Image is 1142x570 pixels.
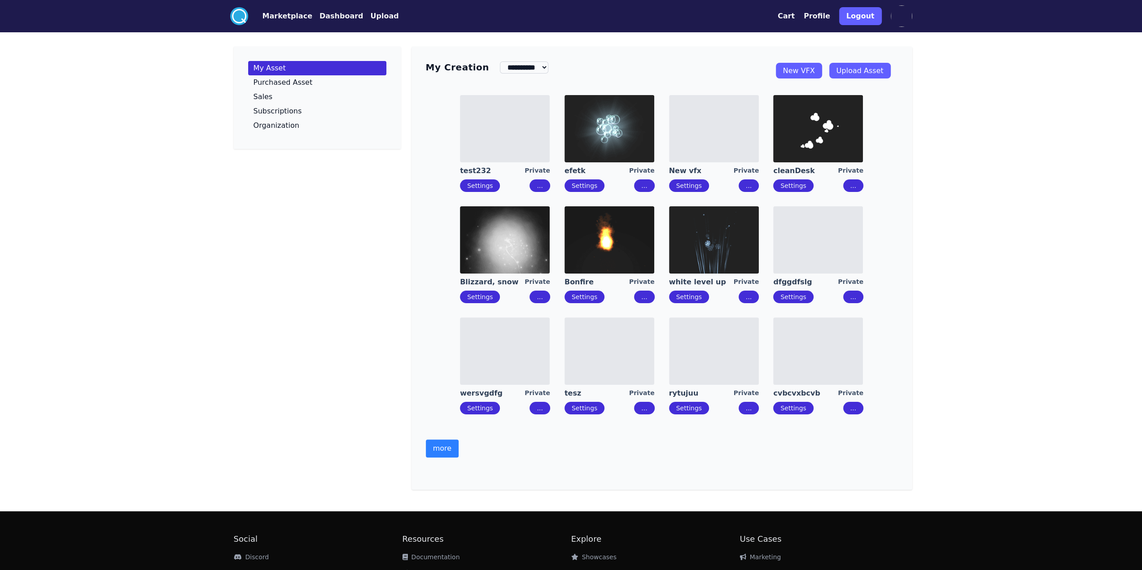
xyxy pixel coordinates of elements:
a: Discord [234,553,269,561]
img: imgAlt [669,95,759,162]
div: Private [629,388,655,398]
button: ... [529,179,550,192]
a: New vfx [669,166,734,176]
button: ... [843,402,863,414]
div: Private [525,277,550,287]
button: Settings [773,179,813,192]
img: imgAlt [564,318,654,385]
img: imgAlt [564,95,654,162]
img: imgAlt [460,206,550,274]
a: Upload [363,11,398,22]
a: Settings [467,405,493,412]
button: Settings [564,179,604,192]
a: Settings [780,293,806,300]
p: Subscriptions [254,108,302,115]
a: cleanDesk [773,166,838,176]
h2: Use Cases [740,533,909,545]
a: dfggdfslg [773,277,838,287]
a: Blizzard, snow [460,277,525,287]
button: Logout [839,7,882,25]
img: imgAlt [669,318,759,385]
h2: Resources [403,533,571,545]
a: Settings [780,182,806,189]
a: Documentation [403,553,460,561]
img: imgAlt [460,95,550,162]
div: Private [629,166,655,176]
button: ... [739,179,759,192]
a: Settings [467,293,493,300]
img: imgAlt [773,318,863,385]
button: Marketplace [263,11,312,22]
button: Settings [773,402,813,414]
a: efetk [564,166,629,176]
a: New VFX [776,63,822,78]
button: Profile [804,11,830,22]
img: profile [891,5,912,27]
button: Upload [370,11,398,22]
button: ... [634,402,654,414]
button: ... [529,291,550,303]
a: Dashboard [312,11,363,22]
img: imgAlt [773,95,863,162]
a: Settings [676,293,702,300]
p: Sales [254,93,273,100]
a: Purchased Asset [248,75,386,90]
a: wersvgdfg [460,388,525,398]
button: ... [634,179,654,192]
button: ... [739,291,759,303]
button: ... [529,402,550,414]
button: Settings [564,291,604,303]
div: Private [838,166,863,176]
a: Settings [572,405,597,412]
div: Private [838,277,863,287]
a: Upload Asset [829,63,891,78]
a: Settings [780,405,806,412]
button: Dashboard [319,11,363,22]
h3: My Creation [426,61,489,74]
button: Cart [778,11,795,22]
div: Private [525,388,550,398]
a: test232 [460,166,525,176]
a: Organization [248,118,386,133]
button: ... [843,179,863,192]
a: Subscriptions [248,104,386,118]
div: Private [629,277,655,287]
a: Settings [676,405,702,412]
button: Settings [564,402,604,414]
a: My Asset [248,61,386,75]
img: imgAlt [773,206,863,274]
h2: Explore [571,533,740,545]
button: Settings [773,291,813,303]
div: Private [734,388,759,398]
a: Settings [572,293,597,300]
a: cvbcvxbcvb [773,388,838,398]
img: imgAlt [669,206,759,274]
a: Bonfire [564,277,629,287]
div: Private [838,388,863,398]
img: imgAlt [460,318,550,385]
button: ... [739,402,759,414]
a: Sales [248,90,386,104]
a: Settings [572,182,597,189]
div: Private [525,166,550,176]
a: Marketplace [248,11,312,22]
a: tesz [564,388,629,398]
p: Purchased Asset [254,79,313,86]
button: Settings [669,291,709,303]
button: Settings [460,402,500,414]
button: more [426,439,459,457]
p: My Asset [254,65,286,72]
button: Settings [669,402,709,414]
button: Settings [460,291,500,303]
a: Marketing [740,553,781,561]
h2: Social [234,533,403,545]
button: ... [634,291,654,303]
div: Private [734,277,759,287]
a: Logout [839,4,882,29]
a: Showcases [571,553,617,561]
a: Settings [676,182,702,189]
button: Settings [460,179,500,192]
a: white level up [669,277,734,287]
button: ... [843,291,863,303]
